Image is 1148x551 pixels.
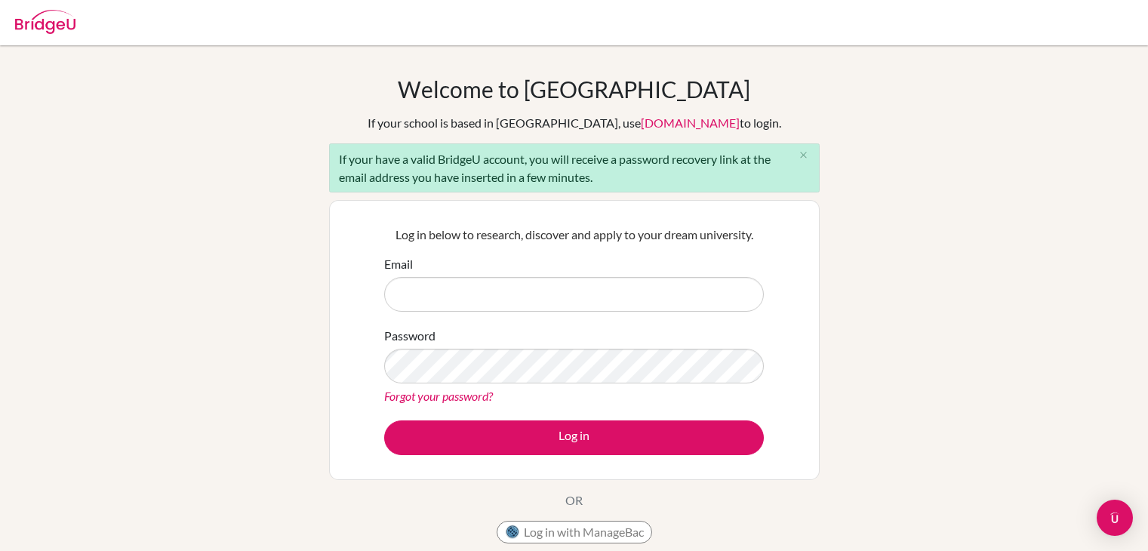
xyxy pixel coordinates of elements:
label: Password [384,327,436,345]
div: Open Intercom Messenger [1097,500,1133,536]
h1: Welcome to [GEOGRAPHIC_DATA] [398,75,750,103]
img: Bridge-U [15,10,75,34]
button: Log in with ManageBac [497,521,652,543]
button: Close [789,144,819,167]
button: Log in [384,420,764,455]
p: Log in below to research, discover and apply to your dream university. [384,226,764,244]
p: OR [565,491,583,509]
a: [DOMAIN_NAME] [641,115,740,130]
label: Email [384,255,413,273]
div: If your school is based in [GEOGRAPHIC_DATA], use to login. [368,114,781,132]
i: close [798,149,809,161]
div: If your have a valid BridgeU account, you will receive a password recovery link at the email addr... [329,143,820,192]
a: Forgot your password? [384,389,493,403]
